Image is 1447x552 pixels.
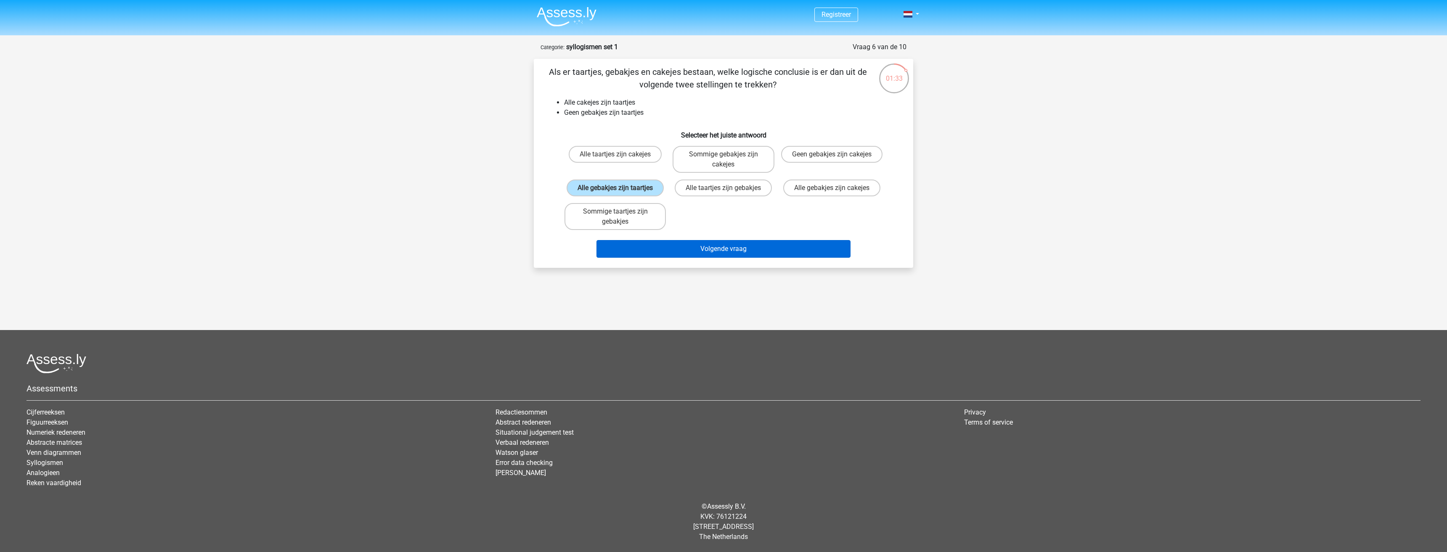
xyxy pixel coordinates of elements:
a: Watson glaser [496,449,538,457]
h5: Assessments [27,383,1420,394]
a: Terms of service [964,418,1013,426]
a: Situational judgement test [496,428,574,436]
label: Geen gebakjes zijn cakejes [781,146,883,163]
img: Assessly [537,7,596,26]
div: 01:33 [878,63,910,84]
a: Error data checking [496,459,553,467]
p: Als er taartjes, gebakjes en cakejes bestaan, welke logische conclusie is er dan uit de volgende ... [547,66,868,91]
a: Reken vaardigheid [27,479,81,487]
label: Alle gebakjes zijn taartjes [567,180,664,196]
button: Volgende vraag [596,240,851,258]
a: [PERSON_NAME] [496,469,546,477]
div: © KVK: 76121224 [STREET_ADDRESS] The Netherlands [20,495,1427,549]
li: Geen gebakjes zijn taartjes [564,108,900,118]
label: Sommige gebakjes zijn cakejes [673,146,774,173]
a: Analogieen [27,469,60,477]
label: Alle gebakjes zijn cakejes [783,180,880,196]
a: Figuurreeksen [27,418,68,426]
a: Abstracte matrices [27,438,82,446]
a: Numeriek redeneren [27,428,85,436]
a: Assessly B.V. [707,502,746,510]
a: Venn diagrammen [27,449,81,457]
a: Syllogismen [27,459,63,467]
label: Alle taartjes zijn gebakjes [675,180,772,196]
a: Privacy [964,408,986,416]
strong: syllogismen set 1 [566,43,618,51]
li: Alle cakejes zijn taartjes [564,98,900,108]
a: Abstract redeneren [496,418,551,426]
img: Assessly logo [27,354,86,373]
a: Registreer [822,11,851,18]
h6: Selecteer het juiste antwoord [547,124,900,139]
div: Vraag 6 van de 10 [853,42,906,52]
a: Verbaal redeneren [496,438,549,446]
label: Sommige taartjes zijn gebakjes [564,203,666,230]
label: Alle taartjes zijn cakejes [569,146,662,163]
a: Cijferreeksen [27,408,65,416]
small: Categorie: [541,44,564,50]
a: Redactiesommen [496,408,547,416]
